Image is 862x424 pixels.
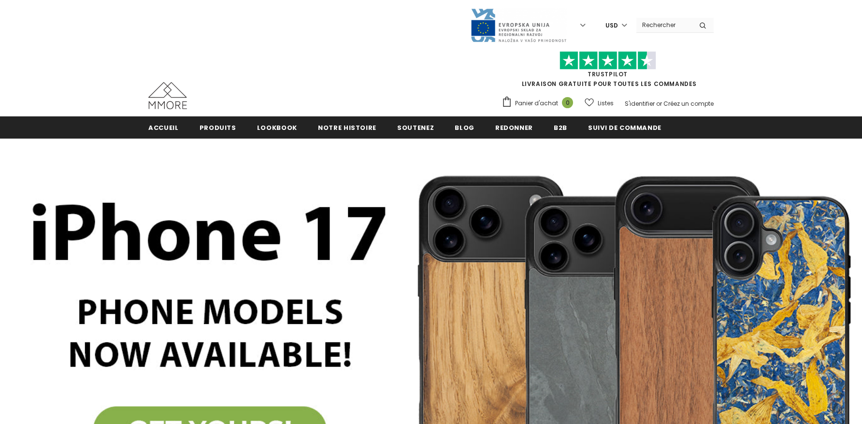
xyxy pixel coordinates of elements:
img: Javni Razpis [470,8,567,43]
a: Notre histoire [318,116,376,138]
span: Suivi de commande [588,123,661,132]
span: B2B [554,123,567,132]
span: Redonner [495,123,533,132]
a: TrustPilot [588,70,628,78]
span: Listes [598,99,614,108]
span: Produits [200,123,236,132]
span: Accueil [148,123,179,132]
a: B2B [554,116,567,138]
a: S'identifier [625,99,655,108]
span: Notre histoire [318,123,376,132]
img: Faites confiance aux étoiles pilotes [560,51,656,70]
a: Blog [455,116,474,138]
span: soutenez [397,123,434,132]
a: Créez un compte [663,99,714,108]
span: Panier d'achat [515,99,558,108]
input: Search Site [636,18,692,32]
a: Listes [585,95,614,112]
span: or [656,99,662,108]
a: Redonner [495,116,533,138]
span: USD [605,21,618,30]
a: Produits [200,116,236,138]
img: Cas MMORE [148,82,187,109]
a: Lookbook [257,116,297,138]
a: Suivi de commande [588,116,661,138]
span: Blog [455,123,474,132]
a: Javni Razpis [470,21,567,29]
a: Panier d'achat 0 [502,96,578,111]
span: Lookbook [257,123,297,132]
span: 0 [562,97,573,108]
a: Accueil [148,116,179,138]
a: soutenez [397,116,434,138]
span: LIVRAISON GRATUITE POUR TOUTES LES COMMANDES [502,56,714,88]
